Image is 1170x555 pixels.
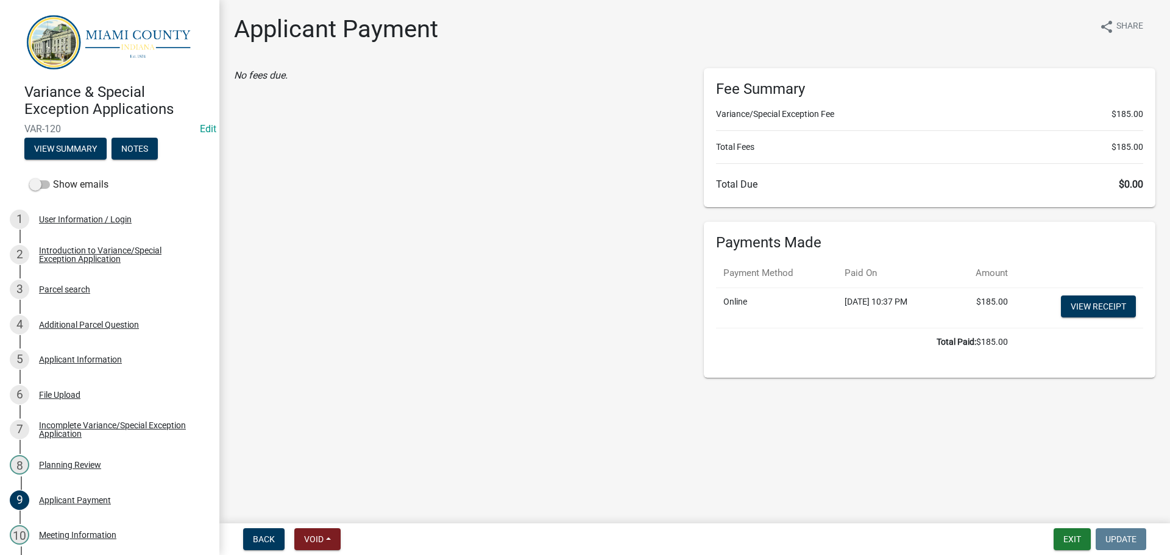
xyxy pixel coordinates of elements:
div: 5 [10,350,29,369]
span: $0.00 [1119,179,1143,190]
th: Paid On [837,259,948,288]
button: Notes [112,138,158,160]
i: share [1099,19,1114,34]
button: shareShare [1090,15,1153,38]
img: Miami County, Indiana [24,13,200,71]
a: Edit [200,123,216,135]
td: [DATE] 10:37 PM [837,288,948,328]
span: $185.00 [1111,108,1143,121]
td: $185.00 [948,288,1015,328]
span: $185.00 [1111,141,1143,154]
div: 3 [10,280,29,299]
div: Meeting Information [39,531,116,539]
div: Parcel search [39,285,90,294]
button: View Summary [24,138,107,160]
li: Total Fees [716,141,1143,154]
span: VAR-120 [24,123,195,135]
span: Update [1105,534,1136,544]
div: 10 [10,525,29,545]
button: Void [294,528,341,550]
wm-modal-confirm: Edit Application Number [200,123,216,135]
div: Incomplete Variance/Special Exception Application [39,421,200,438]
i: No fees due. [234,69,288,81]
h6: Payments Made [716,234,1143,252]
div: 8 [10,455,29,475]
div: 9 [10,490,29,510]
div: 6 [10,385,29,405]
td: Online [716,288,837,328]
a: View receipt [1061,295,1136,317]
li: Variance/Special Exception Fee [716,108,1143,121]
span: Share [1116,19,1143,34]
div: 1 [10,210,29,229]
wm-modal-confirm: Summary [24,144,107,154]
div: Planning Review [39,461,101,469]
div: 2 [10,245,29,264]
b: Total Paid: [937,337,976,347]
button: Update [1096,528,1146,550]
div: Applicant Information [39,355,122,364]
button: Back [243,528,285,550]
th: Payment Method [716,259,837,288]
h1: Applicant Payment [234,15,438,44]
div: User Information / Login [39,215,132,224]
button: Exit [1054,528,1091,550]
h4: Variance & Special Exception Applications [24,83,210,119]
wm-modal-confirm: Notes [112,144,158,154]
div: Introduction to Variance/Special Exception Application [39,246,200,263]
th: Amount [948,259,1015,288]
span: Back [253,534,275,544]
div: 7 [10,420,29,439]
div: File Upload [39,391,80,399]
h6: Total Due [716,179,1143,190]
div: Additional Parcel Question [39,320,139,329]
h6: Fee Summary [716,80,1143,98]
td: $185.00 [716,328,1015,356]
span: Void [304,534,324,544]
div: Applicant Payment [39,496,111,504]
div: 4 [10,315,29,334]
label: Show emails [29,177,108,192]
